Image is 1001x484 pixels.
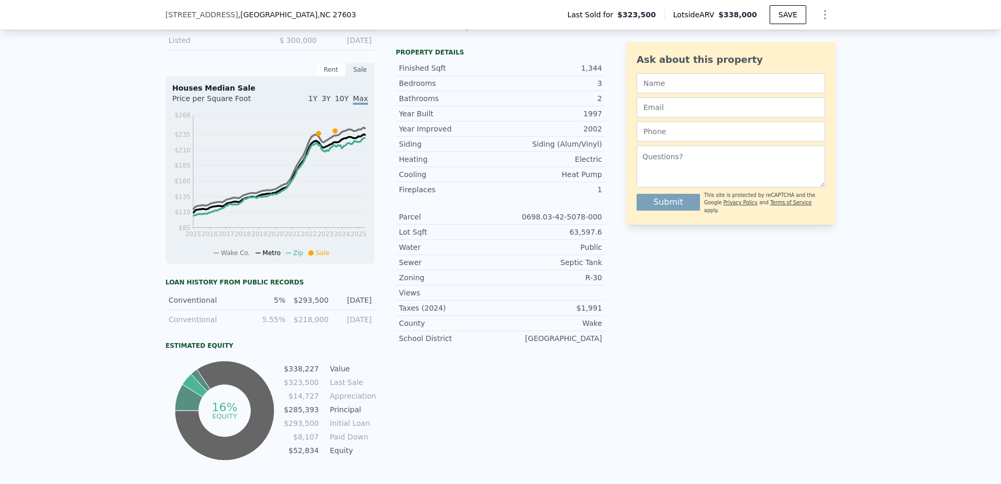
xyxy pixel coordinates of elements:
[353,94,368,105] span: Max
[169,295,242,305] div: Conventional
[316,63,346,76] div: Rent
[399,184,500,195] div: Fireplaces
[500,333,602,344] div: [GEOGRAPHIC_DATA]
[399,154,500,164] div: Heating
[169,35,262,46] div: Listed
[500,124,602,134] div: 2002
[321,94,330,103] span: 3Y
[335,94,349,103] span: 10Y
[328,431,375,443] td: Paid Down
[249,314,285,325] div: 5.55%
[500,139,602,149] div: Siding (Alum/Vinyl)
[268,230,284,238] tspan: 2020
[292,314,328,325] div: $218,000
[328,445,375,456] td: Equity
[283,377,319,388] td: $323,500
[637,194,700,211] button: Submit
[617,9,656,20] span: $323,500
[399,242,500,252] div: Water
[770,5,806,24] button: SAVE
[500,227,602,237] div: 63,597.6
[308,94,317,103] span: 1Y
[399,212,500,222] div: Parcel
[346,63,375,76] div: Sale
[293,249,303,257] span: Zip
[724,200,758,205] a: Privacy Policy
[280,36,317,45] span: $ 300,000
[238,9,356,20] span: , [GEOGRAPHIC_DATA]
[500,63,602,73] div: 1,344
[500,272,602,283] div: R-30
[673,9,718,20] span: Lotside ARV
[500,93,602,104] div: 2
[500,303,602,313] div: $1,991
[500,257,602,268] div: Septic Tank
[317,230,333,238] tspan: 2023
[815,4,836,25] button: Show Options
[328,390,375,402] td: Appreciation
[399,318,500,328] div: County
[500,108,602,119] div: 1997
[399,257,500,268] div: Sewer
[399,303,500,313] div: Taxes (2024)
[301,230,317,238] tspan: 2022
[179,224,191,232] tspan: $85
[500,169,602,180] div: Heat Pump
[396,48,605,57] div: Property details
[174,112,191,119] tspan: $266
[637,97,825,117] input: Email
[283,431,319,443] td: $8,107
[637,73,825,93] input: Name
[399,139,500,149] div: Siding
[172,83,368,93] div: Houses Median Sale
[399,288,500,298] div: Views
[317,10,356,19] span: , NC 27603
[399,108,500,119] div: Year Built
[283,390,319,402] td: $14,727
[335,314,372,325] div: [DATE]
[399,63,500,73] div: Finished Sqft
[718,10,757,19] span: $338,000
[174,178,191,185] tspan: $160
[212,412,237,420] tspan: equity
[328,417,375,429] td: Initial Loan
[399,272,500,283] div: Zoning
[399,333,500,344] div: School District
[174,162,191,169] tspan: $185
[174,193,191,201] tspan: $135
[218,230,235,238] tspan: 2017
[172,93,270,110] div: Price per Square Foot
[328,404,375,415] td: Principal
[500,318,602,328] div: Wake
[165,9,238,20] span: [STREET_ADDRESS]
[704,192,825,214] div: This site is protected by reCAPTCHA and the Google and apply.
[399,124,500,134] div: Year Improved
[399,93,500,104] div: Bathrooms
[500,212,602,222] div: 0698.03-42-5078-000
[251,230,268,238] tspan: 2019
[169,314,242,325] div: Conventional
[283,363,319,375] td: $338,227
[284,230,301,238] tspan: 2021
[165,278,375,287] div: Loan history from public records
[283,404,319,415] td: $285,393
[500,242,602,252] div: Public
[770,200,811,205] a: Terms of Service
[221,249,250,257] span: Wake Co.
[334,230,350,238] tspan: 2024
[399,169,500,180] div: Cooling
[292,295,328,305] div: $293,500
[335,295,372,305] div: [DATE]
[283,445,319,456] td: $52,834
[637,52,825,67] div: Ask about this property
[500,154,602,164] div: Electric
[174,131,191,138] tspan: $235
[165,342,375,350] div: Estimated Equity
[568,9,618,20] span: Last Sold for
[351,230,367,238] tspan: 2025
[263,249,281,257] span: Metro
[325,35,372,46] div: [DATE]
[202,230,218,238] tspan: 2016
[212,401,237,414] tspan: 16%
[185,230,202,238] tspan: 2015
